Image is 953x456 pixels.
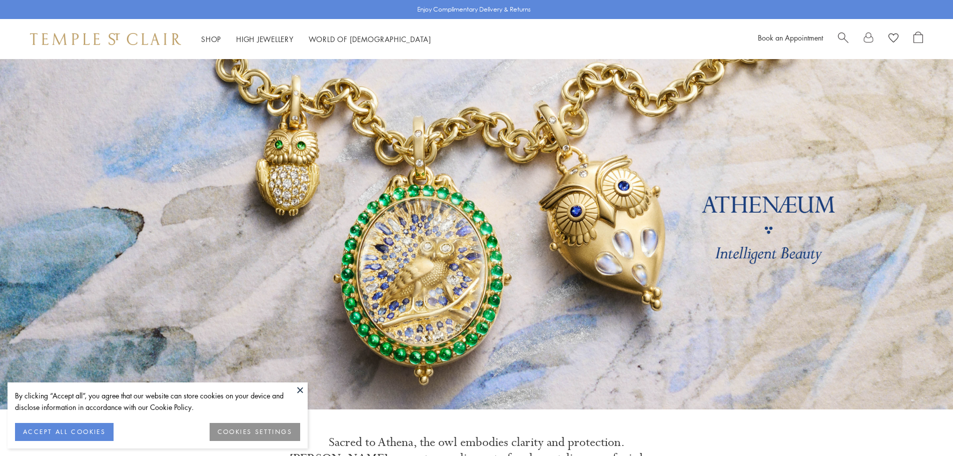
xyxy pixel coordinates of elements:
a: Book an Appointment [758,33,823,43]
a: Open Shopping Bag [913,32,923,47]
a: World of [DEMOGRAPHIC_DATA]World of [DEMOGRAPHIC_DATA] [309,34,431,44]
a: High JewelleryHigh Jewellery [236,34,294,44]
button: COOKIES SETTINGS [210,423,300,441]
a: ShopShop [201,34,221,44]
img: Temple St. Clair [30,33,181,45]
p: Enjoy Complimentary Delivery & Returns [417,5,531,15]
a: View Wishlist [888,32,898,47]
nav: Main navigation [201,33,431,46]
button: ACCEPT ALL COOKIES [15,423,114,441]
a: Search [838,32,848,47]
div: By clicking “Accept all”, you agree that our website can store cookies on your device and disclos... [15,390,300,413]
